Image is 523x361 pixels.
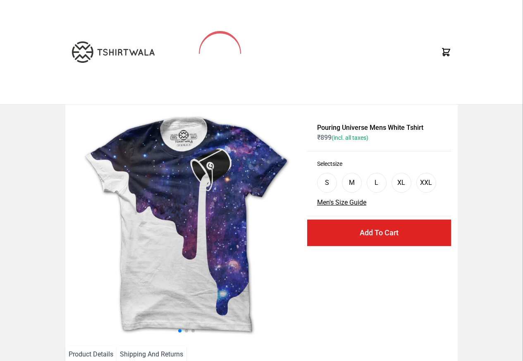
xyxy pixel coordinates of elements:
img: TW-LOGO-400-104.png [72,41,155,63]
h1: Pouring Universe Mens White Tshirt [317,123,441,133]
span: (incl. all taxes) [332,134,368,141]
div: M [349,178,355,188]
button: Men's Size Guide [317,198,366,208]
div: XXL [420,178,432,188]
button: Add To Cart [307,220,451,246]
div: XL [397,178,405,188]
div: S [325,178,329,188]
span: ₹ 899 [317,134,368,141]
img: galaxy.jpg [72,111,301,339]
div: L [375,178,378,188]
h3: Select size [317,160,441,168]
